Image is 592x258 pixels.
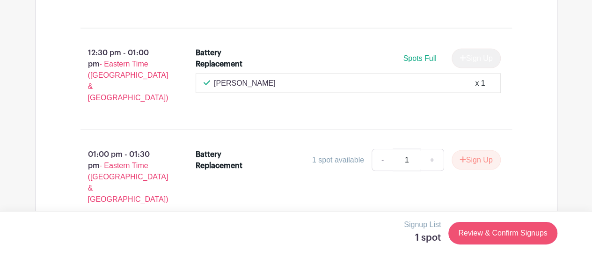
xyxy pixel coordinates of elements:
[88,162,168,203] span: - Eastern Time ([GEOGRAPHIC_DATA] & [GEOGRAPHIC_DATA])
[66,145,181,209] p: 01:00 pm - 01:30 pm
[196,149,261,171] div: Battery Replacement
[88,60,168,102] span: - Eastern Time ([GEOGRAPHIC_DATA] & [GEOGRAPHIC_DATA])
[403,54,436,62] span: Spots Full
[420,149,444,171] a: +
[66,44,181,107] p: 12:30 pm - 01:00 pm
[448,222,557,244] a: Review & Confirm Signups
[196,47,261,70] div: Battery Replacement
[214,78,276,89] p: [PERSON_NAME]
[452,150,501,170] button: Sign Up
[312,155,364,166] div: 1 spot available
[404,219,441,230] p: Signup List
[475,78,485,89] div: x 1
[404,232,441,243] h5: 1 spot
[372,149,393,171] a: -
